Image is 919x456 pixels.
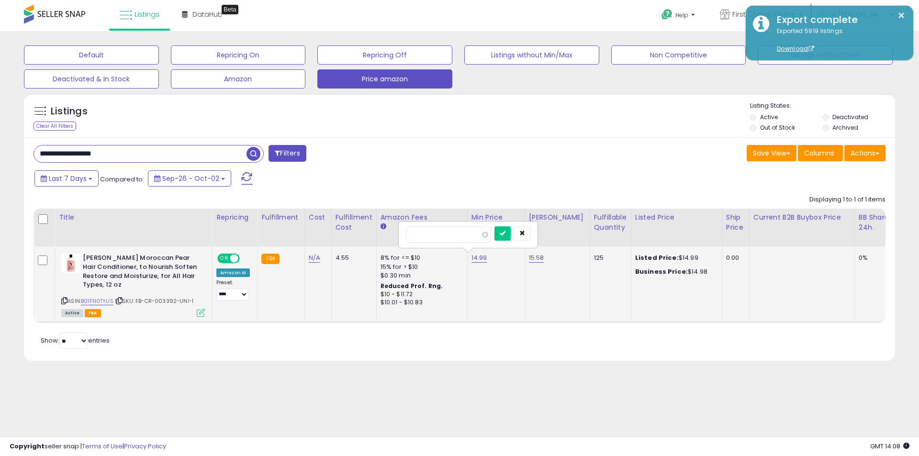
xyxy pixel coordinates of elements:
div: $10 - $11.72 [381,290,460,299]
label: Archived [832,123,858,132]
span: Compared to: [100,175,144,184]
i: Get Help [661,9,673,21]
span: DataHub [192,10,223,19]
button: Filters [269,145,306,162]
button: Sep-26 - Oct-02 [148,170,231,187]
button: Save View [747,145,796,161]
b: Reduced Prof. Rng. [381,282,443,290]
div: Cost [309,212,327,222]
div: Repricing [216,212,253,222]
button: Repricing On [171,45,306,65]
div: Preset: [216,279,250,301]
button: Repricing Off [317,45,452,65]
a: 14.99 [471,253,487,263]
button: Listings without Min/Max [464,45,599,65]
div: ASIN: [61,254,205,316]
span: First Choice Online [732,10,796,19]
a: N/A [309,253,320,263]
div: $10.01 - $10.83 [381,299,460,307]
p: Listing States: [750,101,895,111]
button: Non Competitive [611,45,746,65]
div: 8% for <= $10 [381,254,460,262]
div: Fulfillment Cost [336,212,372,233]
div: Clear All Filters [34,122,76,131]
div: Exported 5919 listings. [770,27,906,54]
span: Listings [134,10,159,19]
span: Sep-26 - Oct-02 [162,174,219,183]
div: 4.55 [336,254,369,262]
button: Actions [844,145,885,161]
span: Columns [804,148,834,158]
button: × [897,10,905,22]
img: 31Ti1x-VNkL._SL40_.jpg [61,254,80,273]
div: [PERSON_NAME] [529,212,586,222]
div: Export complete [770,13,906,27]
span: ON [218,255,230,263]
b: Listed Price: [635,253,679,262]
div: $14.98 [635,267,715,276]
span: Help [675,11,688,19]
div: 0.00 [726,254,742,262]
small: Amazon Fees. [381,222,386,231]
div: Amazon AI [216,268,250,277]
button: Default [24,45,159,65]
label: Deactivated [832,113,868,121]
div: Amazon Fees [381,212,463,222]
h5: Listings [51,105,88,118]
a: 15.58 [529,253,544,263]
label: Out of Stock [760,123,795,132]
div: BB Share 24h. [859,212,894,233]
span: Last 7 Days [49,174,87,183]
div: 0% [859,254,890,262]
small: FBA [261,254,279,264]
div: Displaying 1 to 1 of 1 items [809,195,885,204]
div: Ship Price [726,212,745,233]
span: OFF [238,255,254,263]
div: Title [59,212,208,222]
div: Fulfillment [261,212,300,222]
div: Min Price [471,212,521,222]
a: B01FN0TYUS [81,297,113,305]
a: Download [777,44,814,53]
div: 15% for > $10 [381,263,460,271]
label: Active [760,113,778,121]
div: Listed Price [635,212,718,222]
div: Tooltip anchor [222,5,238,14]
button: Price amazon [317,69,452,89]
span: FBA [85,309,101,317]
b: [PERSON_NAME] Moroccan Pear Hair Conditioner, to Nourish Soften Restore and Moisturize, for All H... [83,254,199,291]
div: 125 [594,254,624,262]
b: Business Price: [635,267,688,276]
button: Last 7 Days [34,170,99,187]
button: Deactivated & In Stock [24,69,159,89]
button: Columns [798,145,843,161]
a: Help [654,1,705,31]
div: $0.30 min [381,271,460,280]
div: Current B2B Buybox Price [753,212,851,222]
span: | SKU: FB-CR-003392-UNI-1 [115,297,193,305]
span: Show: entries [41,336,110,345]
div: Fulfillable Quantity [594,212,627,233]
button: Amazon [171,69,306,89]
span: All listings currently available for purchase on Amazon [61,309,83,317]
div: $14.99 [635,254,715,262]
